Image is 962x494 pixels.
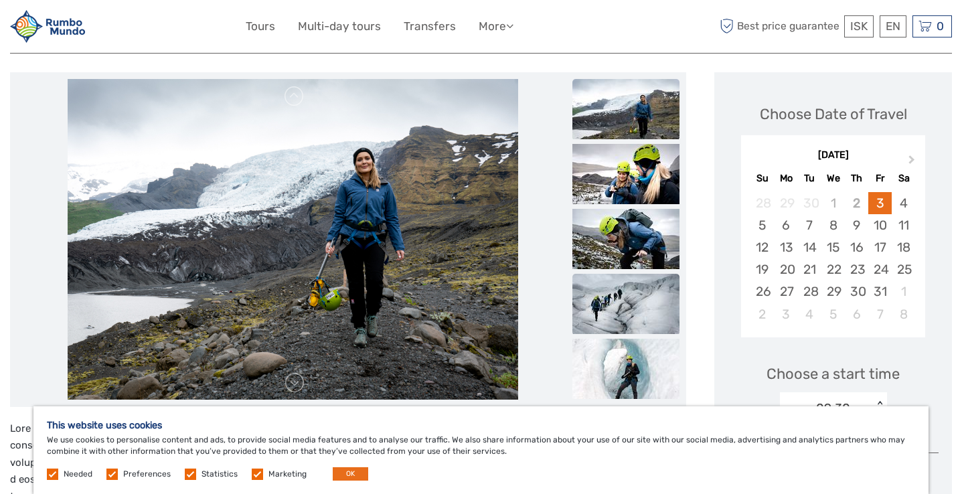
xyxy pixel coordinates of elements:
[798,258,821,280] div: Choose Tuesday, October 21st, 2025
[845,280,868,303] div: Choose Thursday, October 30th, 2025
[750,169,774,187] div: Su
[868,280,892,303] div: Choose Friday, October 31st, 2025
[798,280,821,303] div: Choose Tuesday, October 28th, 2025
[123,469,171,480] label: Preferences
[246,17,275,36] a: Tours
[775,280,798,303] div: Choose Monday, October 27th, 2025
[572,209,679,269] img: 51ba656ea82348dfac995bb9b12c95ce_slider_thumbnail.jpeg
[902,152,924,173] button: Next Month
[798,192,821,214] div: Not available Tuesday, September 30th, 2025
[47,420,915,431] h5: This website uses cookies
[19,23,151,34] p: We're away right now. Please check back later!
[868,236,892,258] div: Choose Friday, October 17th, 2025
[845,192,868,214] div: Not available Thursday, October 2nd, 2025
[821,258,845,280] div: Choose Wednesday, October 22nd, 2025
[892,303,915,325] div: Choose Saturday, November 8th, 2025
[821,280,845,303] div: Choose Wednesday, October 29th, 2025
[798,214,821,236] div: Choose Tuesday, October 7th, 2025
[775,236,798,258] div: Choose Monday, October 13th, 2025
[268,469,307,480] label: Marketing
[892,214,915,236] div: Choose Saturday, October 11th, 2025
[572,339,679,399] img: 209be994c1624d9c8cd6560579af04cf_slider_thumbnail.jpeg
[892,169,915,187] div: Sa
[750,258,774,280] div: Choose Sunday, October 19th, 2025
[868,192,892,214] div: Choose Friday, October 3rd, 2025
[868,258,892,280] div: Choose Friday, October 24th, 2025
[821,214,845,236] div: Choose Wednesday, October 8th, 2025
[845,236,868,258] div: Choose Thursday, October 16th, 2025
[850,19,868,33] span: ISK
[750,303,774,325] div: Choose Sunday, November 2nd, 2025
[775,192,798,214] div: Not available Monday, September 29th, 2025
[868,214,892,236] div: Choose Friday, October 10th, 2025
[868,169,892,187] div: Fr
[874,401,885,415] div: < >
[892,192,915,214] div: Choose Saturday, October 4th, 2025
[750,192,774,214] div: Not available Sunday, September 28th, 2025
[750,236,774,258] div: Choose Sunday, October 12th, 2025
[845,258,868,280] div: Choose Thursday, October 23rd, 2025
[892,280,915,303] div: Choose Saturday, November 1st, 2025
[845,169,868,187] div: Th
[821,192,845,214] div: Not available Wednesday, October 1st, 2025
[798,303,821,325] div: Choose Tuesday, November 4th, 2025
[64,469,92,480] label: Needed
[821,236,845,258] div: Choose Wednesday, October 15th, 2025
[892,236,915,258] div: Choose Saturday, October 18th, 2025
[845,214,868,236] div: Choose Thursday, October 9th, 2025
[750,280,774,303] div: Choose Sunday, October 26th, 2025
[880,15,906,37] div: EN
[760,104,907,125] div: Choose Date of Travel
[10,10,85,43] img: 1892-3cdabdab-562f-44e9-842e-737c4ae7dc0a_logo_small.jpg
[572,274,679,334] img: 46a52124fbd142289f1598b35268a6e6_slider_thumbnail.jpeg
[404,17,456,36] a: Transfers
[868,303,892,325] div: Choose Friday, November 7th, 2025
[202,469,238,480] label: Statistics
[775,258,798,280] div: Choose Monday, October 20th, 2025
[716,15,841,37] span: Best price guarantee
[845,303,868,325] div: Choose Thursday, November 6th, 2025
[821,303,845,325] div: Choose Wednesday, November 5th, 2025
[333,467,368,481] button: OK
[745,192,920,325] div: month 2025-10
[775,169,798,187] div: Mo
[767,363,900,384] span: Choose a start time
[821,169,845,187] div: We
[775,214,798,236] div: Choose Monday, October 6th, 2025
[154,21,170,37] button: Open LiveChat chat widget
[572,79,679,139] img: c02a5f0d3e3f4c8ab797905c592c71ca_slider_thumbnail.jpeg
[68,79,517,400] img: c02a5f0d3e3f4c8ab797905c592c71ca_main_slider.jpeg
[298,17,381,36] a: Multi-day tours
[798,236,821,258] div: Choose Tuesday, October 14th, 2025
[775,303,798,325] div: Choose Monday, November 3rd, 2025
[892,258,915,280] div: Choose Saturday, October 25th, 2025
[33,406,929,494] div: We use cookies to personalise content and ads, to provide social media features and to analyse ou...
[479,17,513,36] a: More
[750,214,774,236] div: Choose Sunday, October 5th, 2025
[816,400,850,417] div: 09:30
[572,144,679,204] img: 2d88c71cca1f4ee0b966cb1a76e89012_slider_thumbnail.jpeg
[741,149,925,163] div: [DATE]
[798,169,821,187] div: Tu
[935,19,946,33] span: 0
